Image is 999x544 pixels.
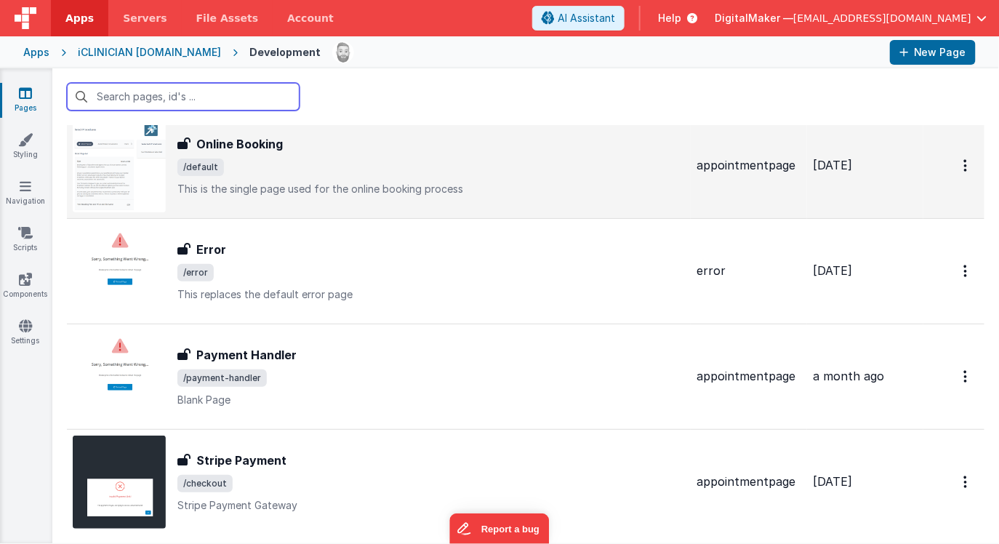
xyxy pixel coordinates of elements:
[450,513,550,544] iframe: Marker.io feedback button
[955,467,979,497] button: Options
[177,369,267,387] span: /payment-handler
[955,256,979,286] button: Options
[813,263,852,278] span: [DATE]
[196,11,259,25] span: File Assets
[697,368,801,385] div: appointmentpage
[67,83,300,111] input: Search pages, id's ...
[715,11,793,25] span: DigitalMaker —
[532,6,625,31] button: AI Assistant
[890,40,976,65] button: New Page
[196,135,283,153] h3: Online Booking
[658,11,681,25] span: Help
[697,263,801,279] div: error
[65,11,94,25] span: Apps
[177,498,685,513] p: Stripe Payment Gateway
[177,475,233,492] span: /checkout
[196,241,226,258] h3: Error
[955,151,979,180] button: Options
[697,473,801,490] div: appointmentpage
[813,474,852,489] span: [DATE]
[249,45,321,60] div: Development
[177,287,685,302] p: This replaces the default error page
[333,42,353,63] img: 338b8ff906eeea576da06f2fc7315c1b
[177,159,224,176] span: /default
[23,45,49,60] div: Apps
[558,11,615,25] span: AI Assistant
[78,45,221,60] div: iCLINICIAN [DOMAIN_NAME]
[196,452,286,469] h3: Stripe Payment
[813,369,884,383] span: a month ago
[715,11,987,25] button: DigitalMaker — [EMAIL_ADDRESS][DOMAIN_NAME]
[123,11,166,25] span: Servers
[196,346,297,364] h3: Payment Handler
[177,264,214,281] span: /error
[177,393,685,407] p: Blank Page
[793,11,971,25] span: [EMAIL_ADDRESS][DOMAIN_NAME]
[177,182,685,196] p: This is the single page used for the online booking process
[697,157,801,174] div: appointmentpage
[955,361,979,391] button: Options
[813,158,852,172] span: [DATE]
